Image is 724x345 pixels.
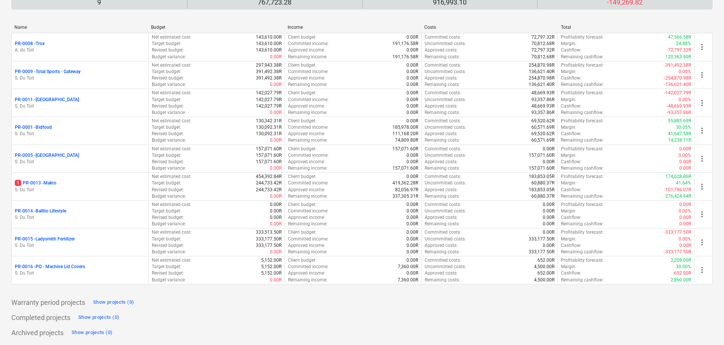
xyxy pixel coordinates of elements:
p: 454,392.84R [256,173,282,180]
p: Remaining income : [288,54,327,60]
p: PR-0009 - Total Sports - Gateway [15,69,81,75]
p: 0.00% [679,69,691,75]
p: Revised budget : [152,75,184,81]
p: Target budget : [152,236,181,242]
p: 0.00R [270,165,282,172]
p: 60,571.69R [531,124,554,131]
p: 0.00R [270,109,282,116]
p: Approved income : [288,159,325,165]
p: Client budget : [288,146,316,152]
p: Committed income : [288,97,329,103]
p: 191,176.58R [392,54,418,60]
p: 183,853.05R [529,173,554,180]
p: Remaining cashflow : [561,193,604,200]
p: Remaining income : [288,165,327,172]
div: Budget [151,25,282,30]
p: 0.00R [270,201,282,208]
div: Total [561,25,691,30]
p: Target budget : [152,208,181,214]
span: more_vert [698,154,707,163]
p: 0.00R [406,201,418,208]
p: Uncommitted costs : [425,124,466,131]
p: Remaining cashflow : [561,109,604,116]
p: 41,647.58R [668,131,691,137]
p: 0.00R [679,221,691,227]
p: Revised budget : [152,47,184,53]
p: 60,571.69R [531,137,554,144]
p: 70,812.68R [531,54,554,60]
p: 24.88% [676,41,691,47]
p: 0.00R [679,214,691,221]
p: 0.00R [270,221,282,227]
p: Profitability forecast : [561,118,604,124]
p: 185,978.00R [392,124,418,131]
p: Uncommitted costs : [425,69,466,75]
p: Committed costs : [425,90,461,96]
p: Committed income : [288,41,329,47]
p: 0.00R [270,208,282,214]
p: Committed income : [288,180,329,186]
p: Margin : [561,41,576,47]
p: 0.00R [543,159,554,165]
p: Approved costs : [425,187,458,193]
p: Cashflow : [561,214,581,221]
p: PR-0014 - Ballito Lifestyle [15,208,66,214]
p: 130,092.31R [256,131,282,137]
div: Show projects (0) [72,328,112,337]
p: Committed income : [288,208,329,214]
p: -101,796.07R [664,187,691,193]
p: 0.00R [543,201,554,208]
p: 93,357.86R [531,109,554,116]
p: Profitability forecast : [561,34,604,41]
p: 157,071.60R [256,146,282,152]
p: Budget variance : [152,54,186,60]
p: Target budget : [152,124,181,131]
p: -48,669.93R [667,103,691,109]
p: Client budget : [288,118,316,124]
p: Margin : [561,208,576,214]
p: -254,870.98R [664,75,691,81]
p: Approved income : [288,75,325,81]
p: PR-0015 - Ladysmith Fertilizer [15,236,75,242]
p: Revised budget : [152,187,184,193]
p: 0.00R [270,54,282,60]
p: Margin : [561,69,576,75]
p: 14,238.11R [668,137,691,144]
p: S. Du Toit [15,187,145,193]
p: Remaining costs : [425,165,460,172]
p: Approved costs : [425,75,458,81]
p: 157,071.60R [529,152,554,159]
p: 111,168.20R [392,131,418,137]
p: S. Du Toit [15,159,145,165]
p: Approved costs : [425,47,458,53]
p: Approved costs : [425,214,458,221]
p: Cashflow : [561,75,581,81]
p: Cashflow : [561,131,581,137]
p: Committed costs : [425,201,461,208]
div: Costs [424,25,555,30]
p: -333,177.50R [664,229,691,236]
p: 0.00R [406,75,418,81]
p: Net estimated cost : [152,34,192,41]
p: Target budget : [152,41,181,47]
p: 157,071.60R [256,159,282,165]
p: 0.00R [406,69,418,75]
p: 0.00R [406,90,418,96]
p: Cashflow : [561,242,581,249]
p: 333,177.50R [529,236,554,242]
p: 130,092.31R [256,124,282,131]
p: S. Du Toit [15,242,145,249]
p: Committed costs : [425,34,461,41]
p: Budget variance : [152,137,186,144]
p: Client budget : [288,90,316,96]
p: Approved income : [288,187,325,193]
p: 0.00R [406,236,418,242]
p: 142,027.79R [256,103,282,109]
p: Approved costs : [425,242,458,249]
span: more_vert [698,265,707,275]
p: 244,733.42R [256,187,282,193]
p: 0.00R [406,97,418,103]
p: Margin : [561,152,576,159]
p: 0.00R [543,208,554,214]
p: Uncommitted costs : [425,41,466,47]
